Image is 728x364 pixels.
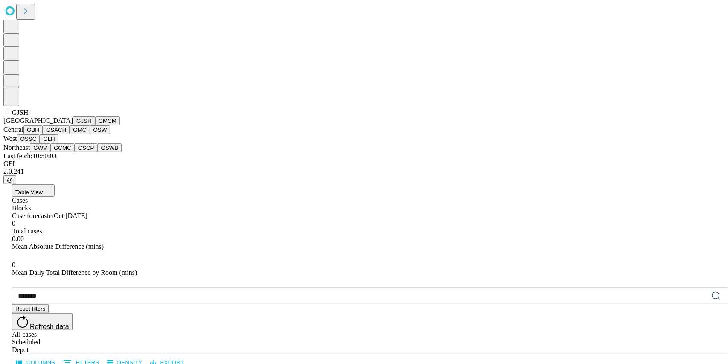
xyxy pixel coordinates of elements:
[12,227,42,235] span: Total cases
[12,235,24,242] span: 0.00
[3,152,57,160] span: Last fetch: 10:50:03
[30,323,69,330] span: Refresh data
[43,125,70,134] button: GSACH
[3,168,725,175] div: 2.0.241
[3,135,17,142] span: West
[12,220,15,227] span: 0
[12,109,28,116] span: GJSH
[3,175,16,184] button: @
[50,143,75,152] button: GCMC
[73,116,95,125] button: GJSH
[3,126,23,133] span: Central
[70,125,90,134] button: GMC
[12,243,104,250] span: Mean Absolute Difference (mins)
[15,306,45,312] span: Reset filters
[17,134,40,143] button: OSSC
[7,177,13,183] span: @
[12,313,73,330] button: Refresh data
[3,117,73,124] span: [GEOGRAPHIC_DATA]
[30,143,50,152] button: GWV
[12,212,54,219] span: Case forecaster
[54,212,87,219] span: Oct [DATE]
[90,125,111,134] button: OSW
[3,160,725,168] div: GEI
[12,269,137,276] span: Mean Daily Total Difference by Room (mins)
[12,184,55,197] button: Table View
[95,116,120,125] button: GMCM
[3,144,30,151] span: Northeast
[98,143,122,152] button: GSWB
[75,143,98,152] button: OSCP
[12,304,49,313] button: Reset filters
[15,189,43,195] span: Table View
[23,125,43,134] button: GBH
[12,261,15,268] span: 0
[40,134,58,143] button: GLH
